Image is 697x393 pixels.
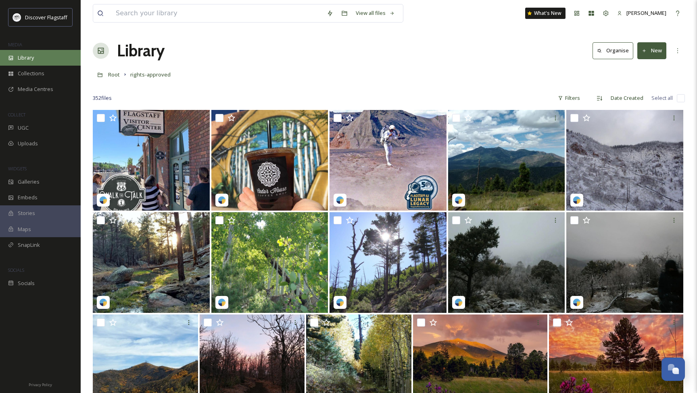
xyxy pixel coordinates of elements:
[99,196,107,204] img: snapsea-logo.png
[607,90,647,106] div: Date Created
[18,178,40,186] span: Galleries
[130,71,171,78] span: rights-approved
[108,71,120,78] span: Root
[448,110,565,211] img: ibeen1d_09242024_1765212.jpg
[99,298,107,306] img: snapsea-logo.png
[330,110,446,211] img: DiscoverFlg_09072024_1641571.jpg
[218,298,226,306] img: snapsea-logo.png
[93,94,112,102] span: 352 file s
[18,194,38,201] span: Embeds
[117,39,165,63] a: Library
[8,112,25,118] span: COLLECT
[336,196,344,204] img: snapsea-logo.png
[448,212,565,313] img: ibeen1d_09242024_1765212.jpg
[29,379,52,389] a: Privacy Policy
[18,241,40,249] span: SnapLink
[352,5,399,21] a: View all files
[573,196,581,204] img: snapsea-logo.png
[13,13,21,21] img: Untitled%20design%20(1).png
[455,298,463,306] img: snapsea-logo.png
[18,209,35,217] span: Stories
[18,279,35,287] span: Socials
[330,212,447,313] img: ibeen1d_09242024_1765212.jpg
[218,196,226,204] img: snapsea-logo.png
[651,94,673,102] span: Select all
[93,110,210,211] img: DiscoverFlg_09072024_1641571.jpg
[18,140,38,147] span: Uploads
[8,165,27,172] span: WIDGETS
[554,90,584,106] div: Filters
[336,298,344,306] img: snapsea-logo.png
[211,110,328,211] img: DiscoverFlg_09072024_1641571.jpg
[18,225,31,233] span: Maps
[18,70,44,77] span: Collections
[593,42,637,59] a: Organise
[93,212,210,313] img: ibeen1d_09242024_1765212.jpg
[637,42,666,59] button: New
[211,212,328,313] img: ibeen1d_09242024_1765212.jpg
[25,14,67,21] span: Discover Flagstaff
[18,54,34,62] span: Library
[8,41,22,48] span: MEDIA
[613,5,670,21] a: [PERSON_NAME]
[525,8,566,19] a: What's New
[593,42,633,59] button: Organise
[112,4,323,22] input: Search your library
[662,358,685,381] button: Open Chat
[18,85,53,93] span: Media Centres
[130,70,171,79] a: rights-approved
[626,9,666,17] span: [PERSON_NAME]
[566,110,683,211] img: ibeen1d_09242024_1765212.jpg
[455,196,463,204] img: snapsea-logo.png
[566,212,683,313] img: ibeen1d_09242024_1765212.jpg
[18,124,29,132] span: UGC
[108,70,120,79] a: Root
[573,298,581,306] img: snapsea-logo.png
[8,267,24,273] span: SOCIALS
[29,382,52,387] span: Privacy Policy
